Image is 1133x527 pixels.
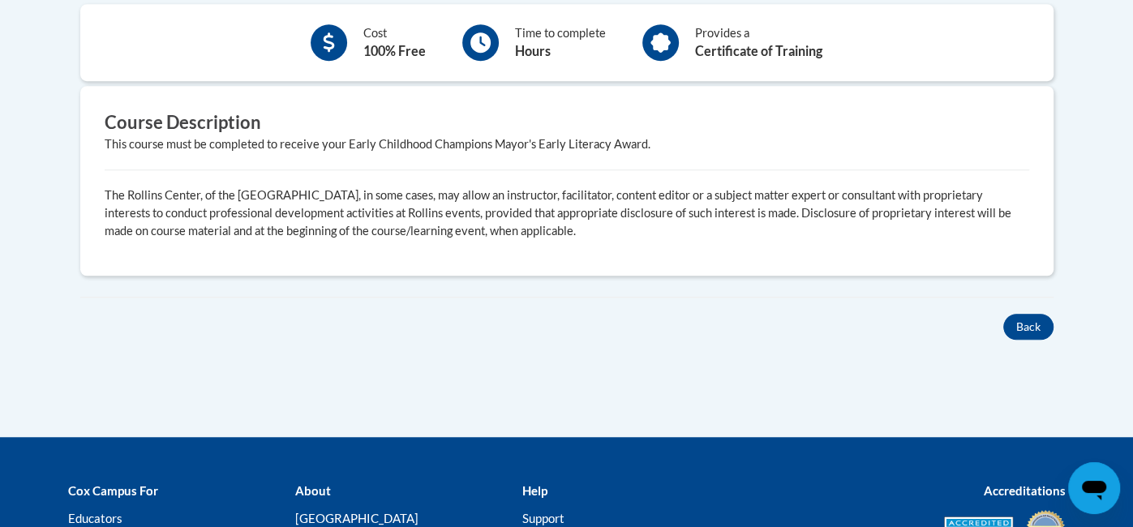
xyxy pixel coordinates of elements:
h3: Course Description [105,110,1029,135]
b: 100% Free [363,43,426,58]
button: Back [1003,314,1054,340]
b: Cox Campus For [68,483,158,498]
b: Help [521,483,547,498]
b: Hours [515,43,551,58]
div: Time to complete [515,24,606,61]
p: The Rollins Center, of the [GEOGRAPHIC_DATA], in some cases, may allow an instructor, facilitator... [105,186,1029,240]
iframe: Button to launch messaging window [1068,462,1120,514]
a: [GEOGRAPHIC_DATA] [294,511,418,525]
a: Support [521,511,564,525]
b: Accreditations [984,483,1066,498]
div: Cost [363,24,426,61]
b: About [294,483,330,498]
b: Certificate of Training [695,43,822,58]
div: Provides a [695,24,822,61]
a: Educators [68,511,122,525]
div: This course must be completed to receive your Early Childhood Champions Mayor's Early Literacy Aw... [105,135,1029,153]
